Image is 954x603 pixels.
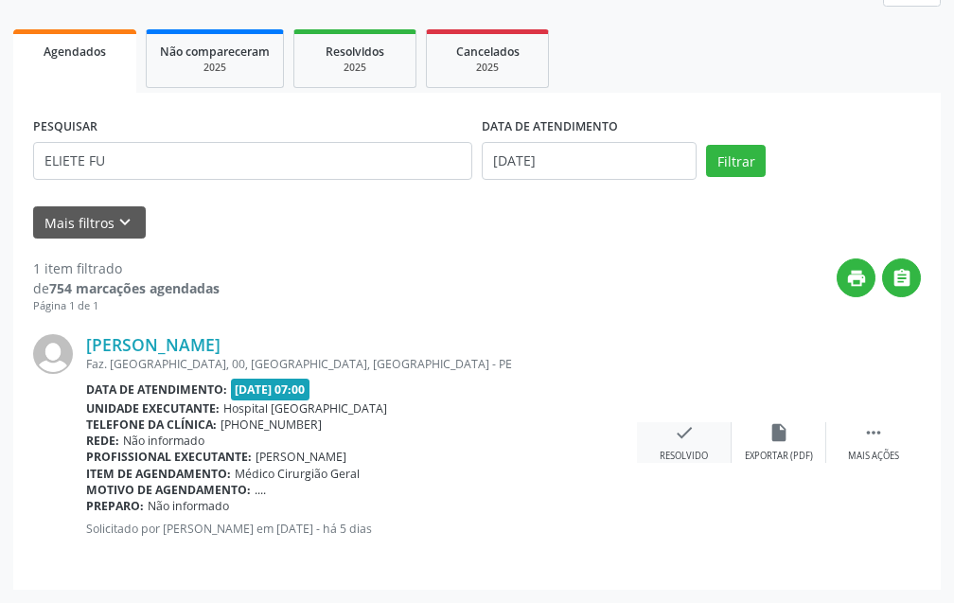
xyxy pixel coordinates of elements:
[674,422,695,443] i: check
[86,417,217,433] b: Telefone da clínica:
[33,142,472,180] input: Nome, CNS
[86,449,252,465] b: Profissional executante:
[837,258,875,297] button: print
[846,268,867,289] i: print
[706,145,766,177] button: Filtrar
[255,482,266,498] span: ....
[148,498,229,514] span: Não informado
[33,113,97,142] label: PESQUISAR
[456,44,520,60] span: Cancelados
[86,381,227,398] b: Data de atendimento:
[115,212,135,233] i: keyboard_arrow_down
[44,44,106,60] span: Agendados
[160,44,270,60] span: Não compareceram
[482,142,697,180] input: Selecione um intervalo
[33,206,146,239] button: Mais filtroskeyboard_arrow_down
[308,61,402,75] div: 2025
[256,449,346,465] span: [PERSON_NAME]
[768,422,789,443] i: insert_drive_file
[86,482,251,498] b: Motivo de agendamento:
[482,113,618,142] label: DATA DE ATENDIMENTO
[892,268,912,289] i: 
[745,450,813,463] div: Exportar (PDF)
[863,422,884,443] i: 
[660,450,708,463] div: Resolvido
[33,298,220,314] div: Página 1 de 1
[33,278,220,298] div: de
[882,258,921,297] button: 
[440,61,535,75] div: 2025
[33,334,73,374] img: img
[86,433,119,449] b: Rede:
[49,279,220,297] strong: 754 marcações agendadas
[231,379,310,400] span: [DATE] 07:00
[235,466,360,482] span: Médico Cirurgião Geral
[86,498,144,514] b: Preparo:
[86,521,637,537] p: Solicitado por [PERSON_NAME] em [DATE] - há 5 dias
[123,433,204,449] span: Não informado
[326,44,384,60] span: Resolvidos
[86,334,221,355] a: [PERSON_NAME]
[86,466,231,482] b: Item de agendamento:
[33,258,220,278] div: 1 item filtrado
[86,356,637,372] div: Faz. [GEOGRAPHIC_DATA], 00, [GEOGRAPHIC_DATA], [GEOGRAPHIC_DATA] - PE
[221,417,322,433] span: [PHONE_NUMBER]
[86,400,220,417] b: Unidade executante:
[160,61,270,75] div: 2025
[848,450,899,463] div: Mais ações
[223,400,387,417] span: Hospital [GEOGRAPHIC_DATA]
